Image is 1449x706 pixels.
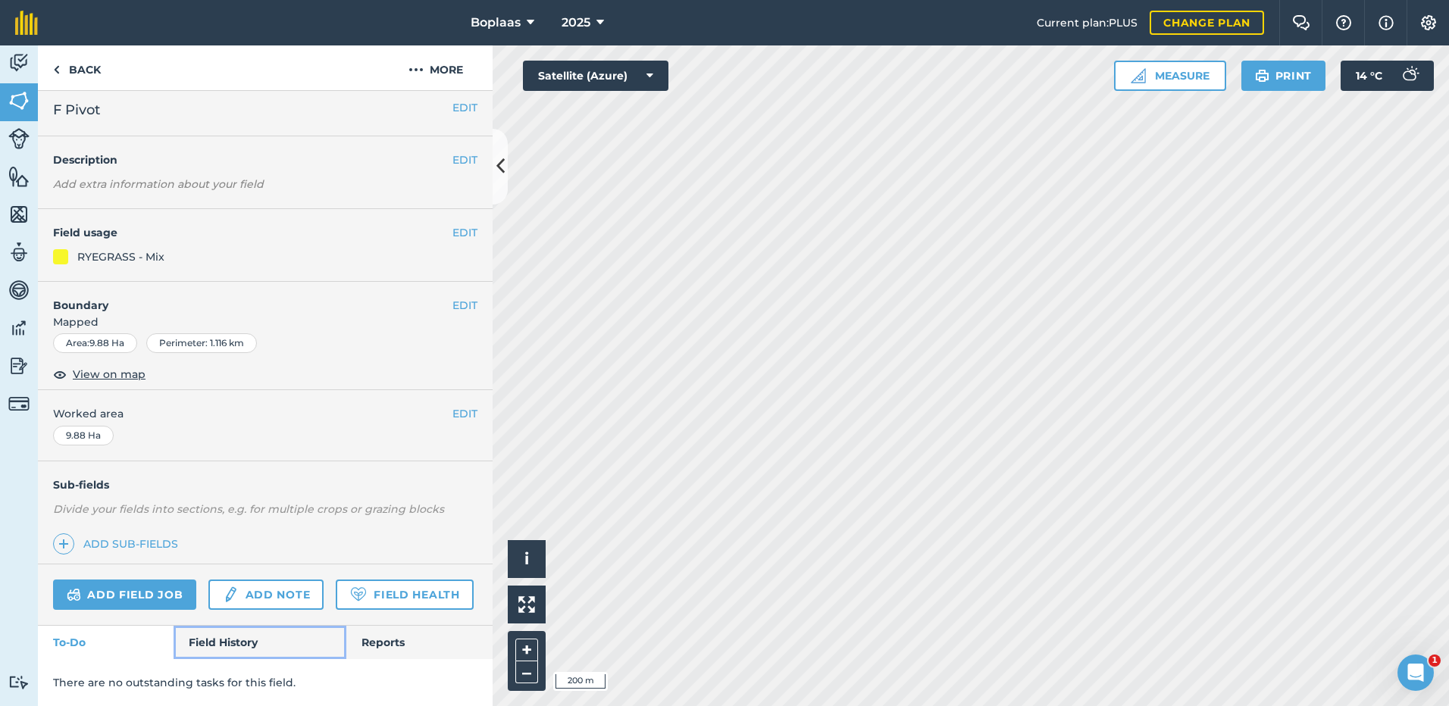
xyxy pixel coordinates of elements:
[53,502,444,516] em: Divide your fields into sections, e.g. for multiple crops or grazing blocks
[1150,11,1264,35] a: Change plan
[1037,14,1138,31] span: Current plan : PLUS
[53,405,477,422] span: Worked area
[379,45,493,90] button: More
[523,61,668,91] button: Satellite (Azure)
[1394,61,1425,91] img: svg+xml;base64,PD94bWwgdmVyc2lvbj0iMS4wIiBlbmNvZGluZz0idXRmLTgiPz4KPCEtLSBHZW5lcmF0b3I6IEFkb2JlIE...
[222,586,239,604] img: svg+xml;base64,PD94bWwgdmVyc2lvbj0iMS4wIiBlbmNvZGluZz0idXRmLTgiPz4KPCEtLSBHZW5lcmF0b3I6IEFkb2JlIE...
[8,355,30,377] img: svg+xml;base64,PD94bWwgdmVyc2lvbj0iMS4wIiBlbmNvZGluZz0idXRmLTgiPz4KPCEtLSBHZW5lcmF0b3I6IEFkb2JlIE...
[452,405,477,422] button: EDIT
[8,203,30,226] img: svg+xml;base64,PHN2ZyB4bWxucz0iaHR0cDovL3d3dy53My5vcmcvMjAwMC9zdmciIHdpZHRoPSI1NiIgaGVpZ2h0PSI2MC...
[515,661,538,683] button: –
[15,11,38,35] img: fieldmargin Logo
[38,626,174,659] a: To-Do
[38,314,493,330] span: Mapped
[452,99,477,116] button: EDIT
[53,152,477,168] h4: Description
[1131,68,1146,83] img: Ruler icon
[8,279,30,301] img: svg+xml;base64,PD94bWwgdmVyc2lvbj0iMS4wIiBlbmNvZGluZz0idXRmLTgiPz4KPCEtLSBHZW5lcmF0b3I6IEFkb2JlIE...
[1397,654,1434,691] iframe: Intercom live chat
[1419,15,1438,30] img: A cog icon
[73,366,146,383] span: View on map
[53,61,60,79] img: svg+xml;base64,PHN2ZyB4bWxucz0iaHR0cDovL3d3dy53My5vcmcvMjAwMC9zdmciIHdpZHRoPSI5IiBoZWlnaHQ9IjI0Ii...
[53,177,264,191] em: Add extra information about your field
[1241,61,1326,91] button: Print
[1356,61,1382,91] span: 14 ° C
[452,297,477,314] button: EDIT
[38,45,116,90] a: Back
[1379,14,1394,32] img: svg+xml;base64,PHN2ZyB4bWxucz0iaHR0cDovL3d3dy53My5vcmcvMjAwMC9zdmciIHdpZHRoPSIxNyIgaGVpZ2h0PSIxNy...
[8,128,30,149] img: svg+xml;base64,PD94bWwgdmVyc2lvbj0iMS4wIiBlbmNvZGluZz0idXRmLTgiPz4KPCEtLSBHZW5lcmF0b3I6IEFkb2JlIE...
[208,579,324,610] a: Add note
[1114,61,1226,91] button: Measure
[562,14,590,32] span: 2025
[408,61,424,79] img: svg+xml;base64,PHN2ZyB4bWxucz0iaHR0cDovL3d3dy53My5vcmcvMjAwMC9zdmciIHdpZHRoPSIyMCIgaGVpZ2h0PSIyNC...
[53,533,184,554] a: Add sub-fields
[8,52,30,74] img: svg+xml;base64,PD94bWwgdmVyc2lvbj0iMS4wIiBlbmNvZGluZz0idXRmLTgiPz4KPCEtLSBHZW5lcmF0b3I6IEFkb2JlIE...
[67,586,81,604] img: svg+xml;base64,PD94bWwgdmVyc2lvbj0iMS4wIiBlbmNvZGluZz0idXRmLTgiPz4KPCEtLSBHZW5lcmF0b3I6IEFkb2JlIE...
[77,248,164,265] div: RYEGRASS - Mix
[452,224,477,241] button: EDIT
[53,365,67,383] img: svg+xml;base64,PHN2ZyB4bWxucz0iaHR0cDovL3d3dy53My5vcmcvMjAwMC9zdmciIHdpZHRoPSIxOCIgaGVpZ2h0PSIyNC...
[508,540,546,578] button: i
[174,626,346,659] a: Field History
[53,674,477,691] p: There are no outstanding tasks for this field.
[53,579,196,610] a: Add field job
[346,626,493,659] a: Reports
[8,89,30,112] img: svg+xml;base64,PHN2ZyB4bWxucz0iaHR0cDovL3d3dy53My5vcmcvMjAwMC9zdmciIHdpZHRoPSI1NiIgaGVpZ2h0PSI2MC...
[452,152,477,168] button: EDIT
[8,675,30,689] img: svg+xml;base64,PD94bWwgdmVyc2lvbj0iMS4wIiBlbmNvZGluZz0idXRmLTgiPz4KPCEtLSBHZW5lcmF0b3I6IEFkb2JlIE...
[53,365,146,383] button: View on map
[38,282,452,314] h4: Boundary
[1429,654,1441,667] span: 1
[518,596,535,613] img: Four arrows, one pointing top left, one top right, one bottom right and the last bottom left
[38,476,493,493] h4: Sub-fields
[53,333,137,353] div: Area : 9.88 Ha
[1255,67,1269,85] img: svg+xml;base64,PHN2ZyB4bWxucz0iaHR0cDovL3d3dy53My5vcmcvMjAwMC9zdmciIHdpZHRoPSIxOSIgaGVpZ2h0PSIyNC...
[53,426,114,445] div: 9.88 Ha
[1292,15,1310,30] img: Two speech bubbles overlapping with the left bubble in the forefront
[8,317,30,339] img: svg+xml;base64,PD94bWwgdmVyc2lvbj0iMS4wIiBlbmNvZGluZz0idXRmLTgiPz4KPCEtLSBHZW5lcmF0b3I6IEFkb2JlIE...
[8,165,30,188] img: svg+xml;base64,PHN2ZyB4bWxucz0iaHR0cDovL3d3dy53My5vcmcvMjAwMC9zdmciIHdpZHRoPSI1NiIgaGVpZ2h0PSI2MC...
[336,579,473,610] a: Field Health
[8,241,30,264] img: svg+xml;base64,PD94bWwgdmVyc2lvbj0iMS4wIiBlbmNvZGluZz0idXRmLTgiPz4KPCEtLSBHZW5lcmF0b3I6IEFkb2JlIE...
[515,639,538,661] button: +
[1341,61,1434,91] button: 14 °C
[1335,15,1353,30] img: A question mark icon
[58,535,69,553] img: svg+xml;base64,PHN2ZyB4bWxucz0iaHR0cDovL3d3dy53My5vcmcvMjAwMC9zdmciIHdpZHRoPSIxNCIgaGVpZ2h0PSIyNC...
[471,14,521,32] span: Boplaas
[524,549,529,568] span: i
[8,393,30,414] img: svg+xml;base64,PD94bWwgdmVyc2lvbj0iMS4wIiBlbmNvZGluZz0idXRmLTgiPz4KPCEtLSBHZW5lcmF0b3I6IEFkb2JlIE...
[146,333,257,353] div: Perimeter : 1.116 km
[53,224,452,241] h4: Field usage
[53,99,100,120] span: F Pivot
